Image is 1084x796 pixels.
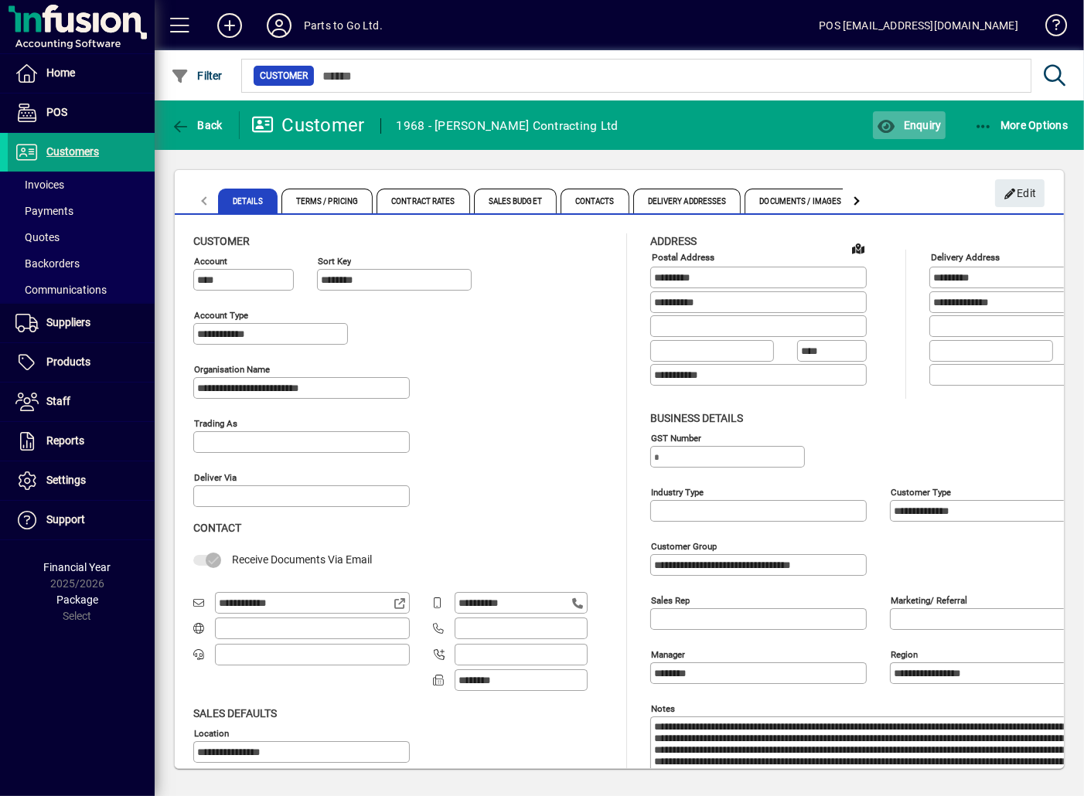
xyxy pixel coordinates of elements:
[193,235,250,247] span: Customer
[218,189,278,213] span: Details
[8,304,155,342] a: Suppliers
[877,119,941,131] span: Enquiry
[193,522,241,534] span: Contact
[651,486,704,497] mat-label: Industry type
[651,594,690,605] mat-label: Sales rep
[651,702,675,713] mat-label: Notes
[46,316,90,328] span: Suppliers
[167,62,227,90] button: Filter
[56,594,98,606] span: Package
[232,553,372,566] span: Receive Documents Via Email
[377,189,469,213] span: Contract Rates
[651,432,701,443] mat-label: GST Number
[304,13,383,38] div: Parts to Go Ltd.
[194,256,227,267] mat-label: Account
[8,501,155,539] a: Support
[650,412,743,424] span: Business details
[970,111,1072,139] button: More Options
[46,395,70,407] span: Staff
[650,235,697,247] span: Address
[846,236,871,260] a: View on map
[8,343,155,382] a: Products
[15,205,73,217] span: Payments
[397,114,619,138] div: 1968 - [PERSON_NAME] Contracting Ltd
[561,189,629,213] span: Contacts
[1004,181,1037,206] span: Edit
[1034,3,1065,53] a: Knowledge Base
[8,250,155,277] a: Backorders
[8,422,155,461] a: Reports
[194,418,237,429] mat-label: Trading as
[873,111,945,139] button: Enquiry
[891,486,951,497] mat-label: Customer type
[171,70,223,82] span: Filter
[44,561,111,573] span: Financial Year
[474,189,557,213] span: Sales Budget
[8,461,155,500] a: Settings
[651,648,685,659] mat-label: Manager
[193,707,277,719] span: Sales defaults
[8,277,155,303] a: Communications
[46,513,85,526] span: Support
[46,434,84,447] span: Reports
[251,113,365,138] div: Customer
[8,172,155,198] a: Invoices
[819,13,1018,38] div: POS [EMAIL_ADDRESS][DOMAIN_NAME]
[260,68,308,83] span: Customer
[194,364,270,375] mat-label: Organisation name
[46,145,99,158] span: Customers
[633,189,741,213] span: Delivery Addresses
[745,189,856,213] span: Documents / Images
[318,256,351,267] mat-label: Sort key
[167,111,227,139] button: Back
[8,54,155,93] a: Home
[46,355,90,368] span: Products
[194,727,229,738] mat-label: Location
[171,119,223,131] span: Back
[15,257,80,270] span: Backorders
[194,310,248,321] mat-label: Account Type
[8,198,155,224] a: Payments
[15,231,60,243] span: Quotes
[281,189,373,213] span: Terms / Pricing
[8,224,155,250] a: Quotes
[46,106,67,118] span: POS
[46,66,75,79] span: Home
[891,648,918,659] mat-label: Region
[15,179,64,191] span: Invoices
[651,540,717,551] mat-label: Customer group
[205,12,254,39] button: Add
[8,94,155,132] a: POS
[891,594,967,605] mat-label: Marketing/ Referral
[155,111,240,139] app-page-header-button: Back
[8,383,155,421] a: Staff
[46,474,86,486] span: Settings
[254,12,304,39] button: Profile
[194,472,237,483] mat-label: Deliver via
[995,179,1045,207] button: Edit
[974,119,1069,131] span: More Options
[15,284,107,296] span: Communications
